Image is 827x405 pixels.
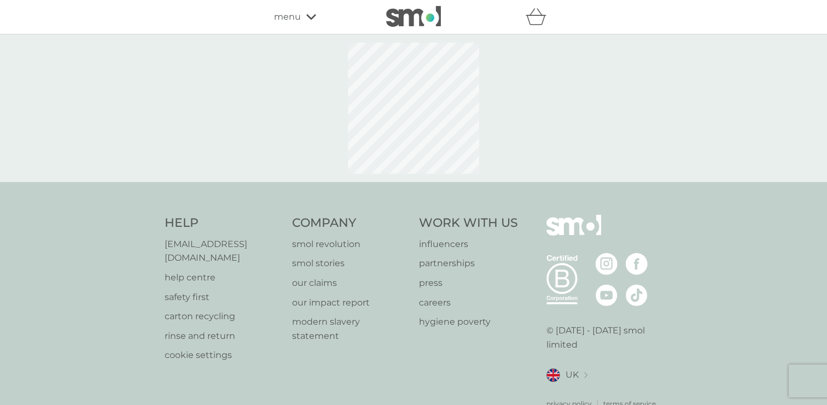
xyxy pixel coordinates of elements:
[292,215,409,232] h4: Company
[165,290,281,304] a: safety first
[165,309,281,324] a: carton recycling
[419,256,518,271] a: partnerships
[419,315,518,329] a: hygiene poverty
[546,215,601,252] img: smol
[274,10,301,24] span: menu
[584,372,587,378] img: select a new location
[546,368,560,382] img: UK flag
[626,284,648,306] img: visit the smol Tiktok page
[165,237,281,265] a: [EMAIL_ADDRESS][DOMAIN_NAME]
[292,296,409,310] a: our impact report
[292,315,409,343] a: modern slavery statement
[165,271,281,285] a: help centre
[566,368,579,382] span: UK
[165,348,281,362] a: cookie settings
[386,6,441,27] img: smol
[419,237,518,251] a: influencers
[626,253,648,275] img: visit the smol Facebook page
[419,296,518,310] a: careers
[292,256,409,271] a: smol stories
[165,329,281,343] a: rinse and return
[596,253,618,275] img: visit the smol Instagram page
[546,324,663,351] p: © [DATE] - [DATE] smol limited
[419,215,518,232] h4: Work With Us
[526,6,553,28] div: basket
[419,276,518,290] a: press
[292,276,409,290] a: our claims
[596,284,618,306] img: visit the smol Youtube page
[292,237,409,251] a: smol revolution
[165,215,281,232] h4: Help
